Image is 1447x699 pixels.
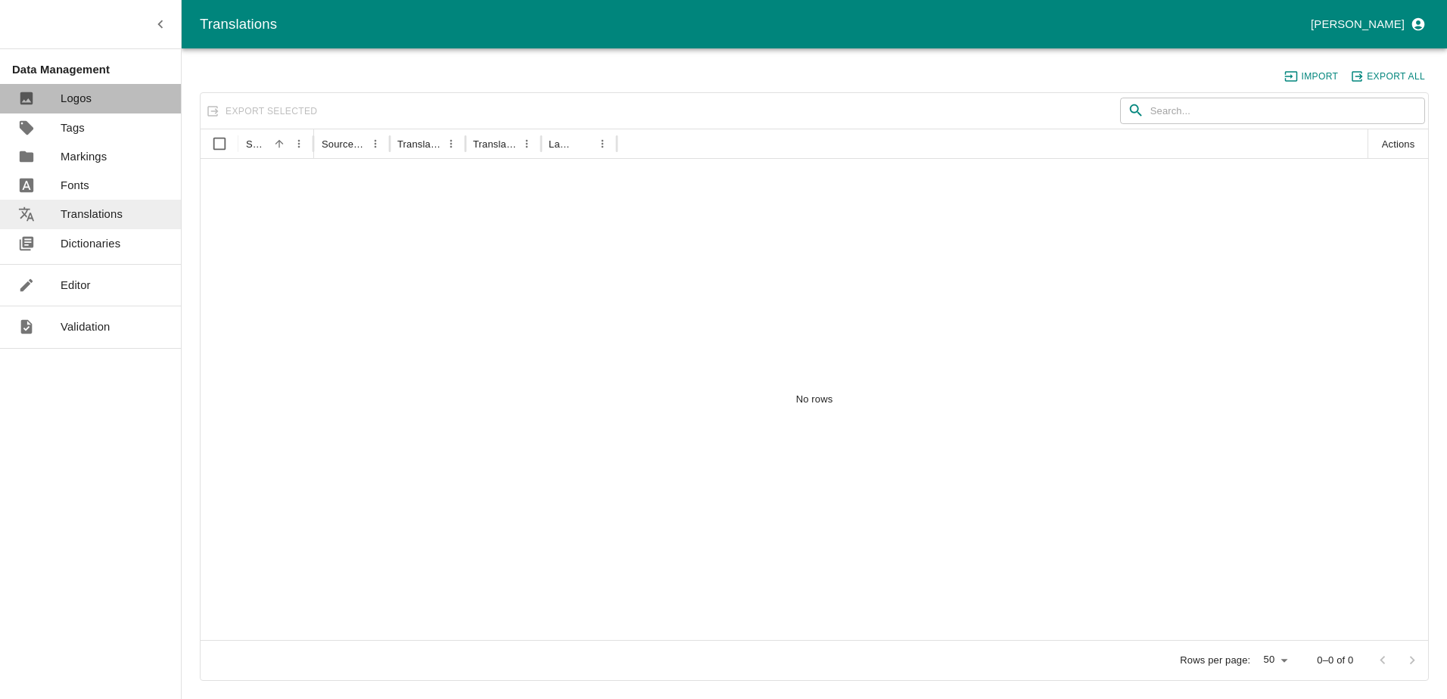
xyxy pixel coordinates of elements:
[1305,11,1429,37] button: profile
[269,134,290,154] button: Sort
[549,138,571,150] div: Last modified
[517,134,537,154] button: Translated language column menu
[593,134,613,154] button: Last modified column menu
[12,61,181,78] p: Data Management
[61,318,110,335] p: Validation
[61,148,107,165] p: Markings
[366,134,386,154] button: Source language column menu
[1382,138,1415,150] div: Actions
[1180,654,1250,668] p: Rows per page:
[201,159,1428,640] div: No rows
[61,120,85,136] p: Tags
[1282,67,1342,86] button: import
[289,134,310,154] button: Source text column menu
[1150,98,1425,125] input: Search...
[441,134,462,154] button: Translated text column menu
[1348,67,1429,86] button: export
[61,235,120,252] p: Dictionaries
[473,138,517,150] div: Translated language
[61,90,92,107] p: Logos
[246,138,268,150] div: Source text
[61,177,89,194] p: Fonts
[200,13,1305,36] div: Translations
[1311,16,1405,33] p: [PERSON_NAME]
[61,206,123,222] p: Translations
[322,138,366,150] div: Source language
[1317,654,1353,668] p: 0–0 of 0
[397,138,441,150] div: Translated text
[61,277,91,294] p: Editor
[1256,650,1293,671] div: 50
